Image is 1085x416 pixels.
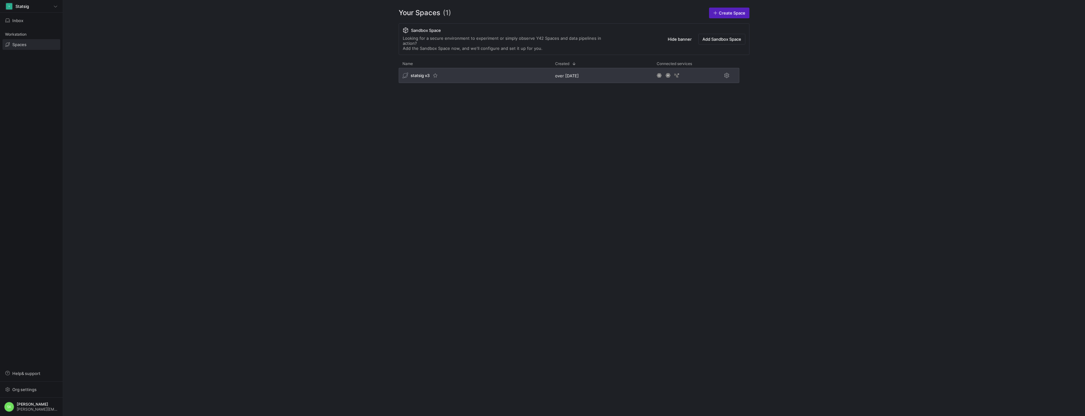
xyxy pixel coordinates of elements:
div: S [6,3,12,9]
span: Spaces [12,42,26,47]
span: Inbox [12,18,23,23]
span: Add Sandbox Space [702,37,741,42]
span: Org settings [12,387,37,392]
div: Press SPACE to select this row. [399,68,739,86]
span: over [DATE] [555,73,579,78]
button: Org settings [3,384,60,395]
span: [PERSON_NAME] [17,402,59,407]
span: Your Spaces [399,8,440,18]
span: Created [555,62,569,66]
div: Workstation [3,30,60,39]
span: Name [402,62,413,66]
span: Hide banner [668,37,692,42]
span: Sandbox Space [411,28,441,33]
a: Spaces [3,39,60,50]
span: Help & support [12,371,40,376]
a: Org settings [3,388,60,393]
span: statsig v3 [411,73,430,78]
button: Help& support [3,368,60,379]
button: SK[PERSON_NAME][PERSON_NAME][EMAIL_ADDRESS][DOMAIN_NAME] [3,400,60,413]
div: SK [4,402,14,412]
div: Looking for a secure environment to experiment or simply observe Y42 Spaces and data pipelines in... [403,36,614,51]
span: (1) [443,8,451,18]
span: [PERSON_NAME][EMAIL_ADDRESS][DOMAIN_NAME] [17,407,59,412]
span: Create Space [719,10,745,15]
button: Inbox [3,15,60,26]
button: Hide banner [664,34,696,45]
button: Add Sandbox Space [698,34,745,45]
span: Connected services [657,62,692,66]
span: Statsig [15,4,29,9]
a: Create Space [709,8,749,18]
